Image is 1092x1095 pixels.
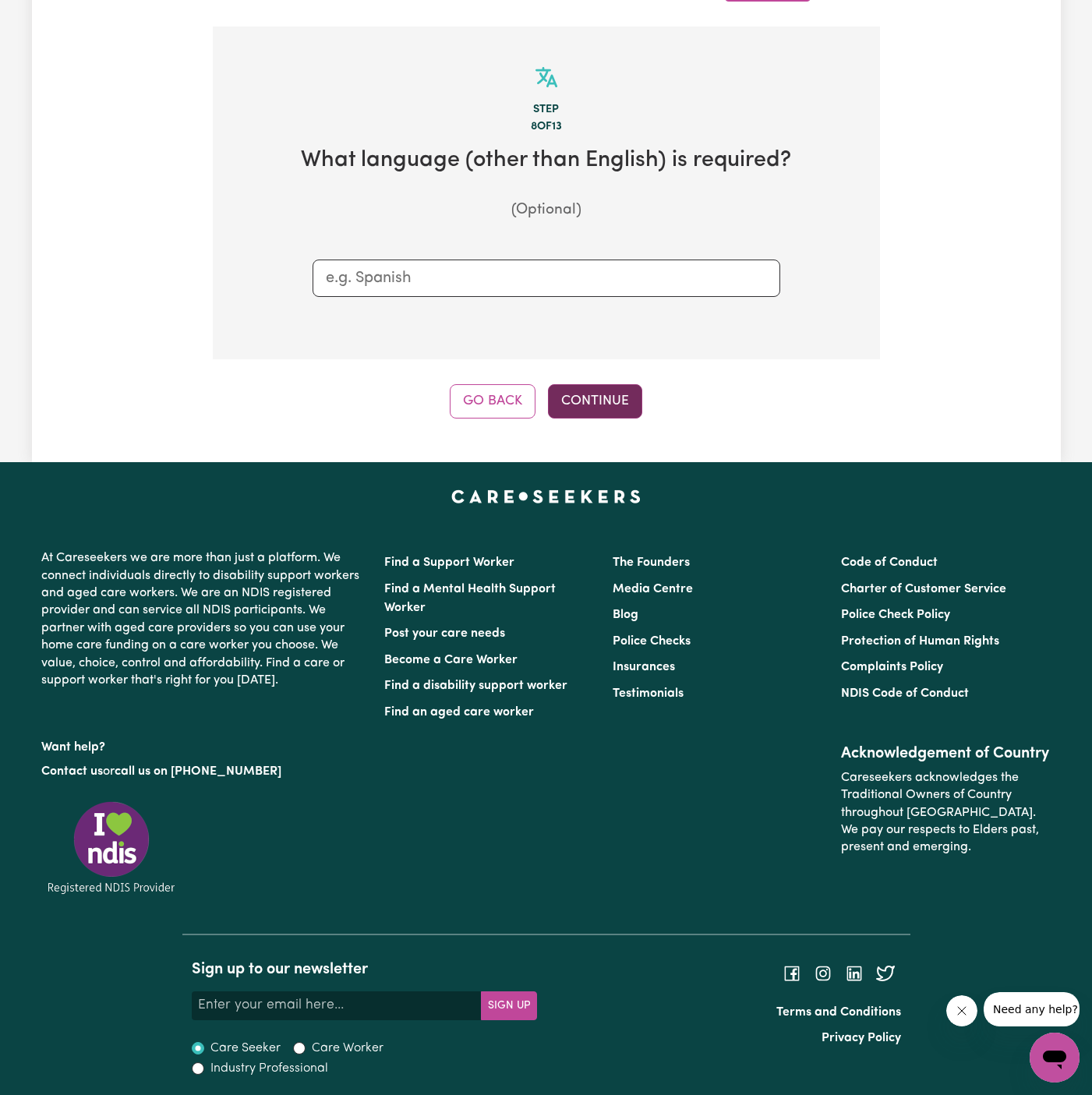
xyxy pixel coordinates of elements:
[41,799,182,896] img: Registered NDIS provider
[238,101,855,118] div: Step
[613,583,693,595] a: Media Centre
[841,609,950,621] a: Police Check Policy
[238,200,855,222] p: (Optional)
[210,1039,281,1058] label: Care Seeker
[841,661,943,673] a: Complaints Policy
[613,609,638,621] a: Blog
[450,384,535,419] button: Go Back
[384,627,505,640] a: Post your care needs
[326,267,767,290] input: e.g. Spanish
[548,384,642,419] button: Continue
[41,733,366,756] p: Want help?
[451,490,641,503] a: Careseekers home page
[384,706,534,719] a: Find an aged care worker
[613,661,675,673] a: Insurances
[613,556,690,569] a: The Founders
[814,967,832,980] a: Follow Careseekers on Instagram
[783,967,801,980] a: Follow Careseekers on Facebook
[41,543,366,695] p: At Careseekers we are more than just a platform. We connect individuals directly to disability su...
[192,991,482,1019] input: Enter your email here...
[384,680,567,692] a: Find a disability support worker
[41,757,366,786] p: or
[312,1039,383,1058] label: Care Worker
[384,654,518,666] a: Become a Care Worker
[876,967,895,980] a: Follow Careseekers on Twitter
[192,960,537,979] h2: Sign up to our newsletter
[1030,1033,1080,1083] iframe: Button to launch messaging window
[481,991,537,1019] button: Subscribe
[822,1032,901,1044] a: Privacy Policy
[841,583,1006,595] a: Charter of Customer Service
[115,765,281,778] a: call us on [PHONE_NUMBER]
[841,763,1051,863] p: Careseekers acknowledges the Traditional Owners of Country throughout [GEOGRAPHIC_DATA]. We pay o...
[238,147,855,175] h2: What language (other than English) is required?
[384,583,556,614] a: Find a Mental Health Support Worker
[41,765,103,778] a: Contact us
[776,1006,901,1019] a: Terms and Conditions
[841,687,969,700] a: NDIS Code of Conduct
[210,1059,328,1078] label: Industry Professional
[841,744,1051,763] h2: Acknowledgement of Country
[841,635,999,648] a: Protection of Human Rights
[984,992,1080,1026] iframe: Message from company
[613,687,684,700] a: Testimonials
[845,967,864,980] a: Follow Careseekers on LinkedIn
[384,556,514,569] a: Find a Support Worker
[946,995,977,1026] iframe: Close message
[841,556,938,569] a: Code of Conduct
[613,635,691,648] a: Police Checks
[238,118,855,136] div: 8 of 13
